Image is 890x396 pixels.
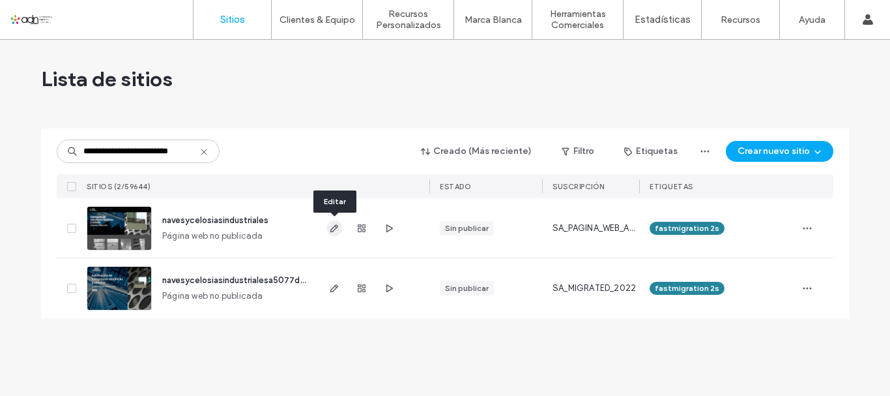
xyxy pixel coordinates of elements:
div: Editar [313,190,356,213]
span: Suscripción [553,182,605,191]
label: Herramientas Comerciales [532,8,623,31]
span: ESTADO [440,182,471,191]
label: Recursos Personalizados [363,8,453,31]
span: fastmigration 2s [655,282,719,294]
label: Ayuda [799,14,825,25]
label: Sitios [220,14,245,25]
button: Crear nuevo sitio [726,141,833,162]
label: Estadísticas [635,14,691,25]
span: Lista de sitios [41,66,173,92]
span: SA_MIGRATED_2022 [553,282,636,295]
div: Sin publicar [445,222,489,234]
span: SA_PAGINA_WEB_ADN [553,222,639,235]
button: Filtro [549,141,607,162]
span: ETIQUETAS [650,182,693,191]
button: Creado (Más reciente) [410,141,543,162]
a: navesycelosiasindustrialesa5077d96 [162,275,310,285]
span: Ayuda [28,9,64,21]
span: fastmigration 2s [655,222,719,234]
span: Página web no publicada [162,230,263,243]
label: Marca Blanca [465,14,522,25]
span: SITIOS (2/59644) [87,182,151,191]
a: navesycelosiasindustriales [162,215,268,225]
div: Sin publicar [445,282,489,294]
label: Recursos [721,14,760,25]
span: Página web no publicada [162,290,263,303]
button: Etiquetas [612,141,689,162]
label: Clientes & Equipo [280,14,355,25]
